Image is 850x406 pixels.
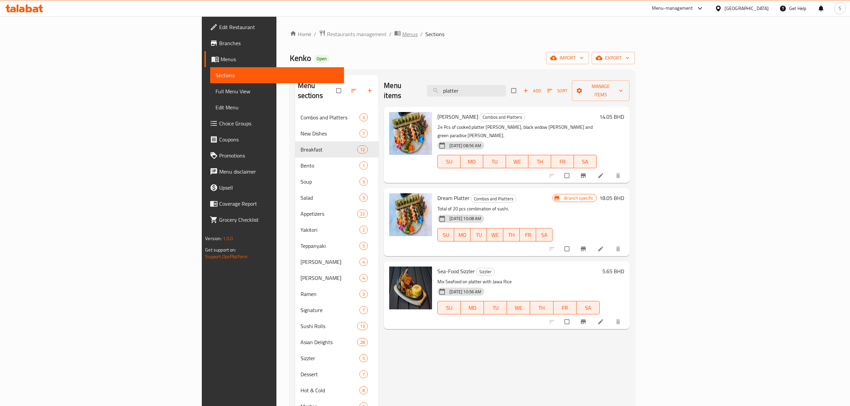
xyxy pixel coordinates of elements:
[551,54,584,62] span: import
[440,157,458,167] span: SU
[295,254,379,270] div: [PERSON_NAME]4
[597,318,605,325] a: Edit menu item
[301,338,357,346] span: Asian Delights
[359,194,368,202] div: items
[301,290,360,298] span: Ramen
[437,112,478,122] span: [PERSON_NAME]
[301,145,357,154] div: Breakfast
[523,87,541,95] span: Add
[301,242,360,250] span: Teppanyaki
[510,303,527,313] span: WE
[301,210,357,218] span: Appetizers
[576,241,592,256] button: Branch-specific-item
[295,286,379,302] div: Ramen3
[295,206,379,222] div: Appetizers22
[301,306,360,314] div: Signature
[359,242,368,250] div: items
[360,163,367,169] span: 1
[572,80,629,101] button: Manage items
[457,230,468,240] span: MO
[440,230,451,240] span: SU
[554,301,577,314] button: FR
[437,278,599,286] p: Mix Seafood on platter with Jawa Rice
[402,30,418,38] span: Menus
[471,195,516,203] span: Combos and Platters
[536,228,552,241] button: SA
[577,301,600,314] button: SA
[301,178,360,186] div: Soup
[420,30,423,38] li: /
[576,314,592,329] button: Branch-specific-item
[447,289,484,295] span: [DATE] 10:56 AM
[506,155,529,168] button: WE
[437,266,475,276] span: Sea-Food Sizzler
[528,155,551,168] button: TH
[360,275,367,281] span: 4
[461,301,484,314] button: MO
[389,30,392,38] li: /
[599,112,624,121] h6: 14.05 BHD
[360,355,367,362] span: 5
[295,125,379,141] div: New Dishes7
[384,81,419,101] h2: Menu items
[359,306,368,314] div: items
[437,205,552,213] p: Total of 20 pcs combination of sushi.
[219,200,338,208] span: Coverage Report
[204,51,344,67] a: Menus
[487,303,504,313] span: TU
[301,129,360,137] span: New Dishes
[530,301,553,314] button: TH
[219,184,338,192] span: Upsell
[295,109,379,125] div: Combos and Platters3
[389,112,432,155] img: Ni Ji Platter
[576,168,592,183] button: Branch-specific-item
[301,274,360,282] div: Yaki Soba
[577,157,594,167] span: SA
[562,195,596,201] span: Branch specific
[360,259,367,265] span: 4
[219,151,338,160] span: Promotions
[327,30,387,38] span: Restaurants management
[295,141,379,158] div: Breakfast12
[592,52,635,64] button: export
[219,23,338,31] span: Edit Restaurant
[295,174,379,190] div: Soup3
[360,179,367,185] span: 3
[577,82,624,99] span: Manage items
[522,230,533,240] span: FR
[611,241,627,256] button: delete
[725,5,769,12] div: [GEOGRAPHIC_DATA]
[360,371,367,378] span: 7
[210,67,344,83] a: Sections
[346,83,362,98] span: Sort sections
[507,301,530,314] button: WE
[216,103,338,111] span: Edit Menu
[447,215,484,222] span: [DATE] 10:08 AM
[437,301,461,314] button: SU
[460,155,483,168] button: MO
[490,230,501,240] span: WE
[295,350,379,366] div: Sizzler5
[839,5,841,12] span: S
[480,113,525,121] div: Combos and Platters
[533,303,550,313] span: TH
[359,178,368,186] div: items
[295,366,379,382] div: Dessert7
[301,194,360,202] span: Salad
[357,339,367,345] span: 28
[360,227,367,233] span: 2
[204,212,344,228] a: Grocery Checklist
[360,307,367,313] span: 7
[437,155,460,168] button: SU
[290,30,635,38] nav: breadcrumb
[301,162,360,170] span: Bento
[301,370,360,378] span: Dessert
[579,303,597,313] span: SA
[219,216,338,224] span: Grocery Checklist
[204,35,344,51] a: Branches
[295,270,379,286] div: [PERSON_NAME]4
[597,54,629,62] span: export
[359,274,368,282] div: items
